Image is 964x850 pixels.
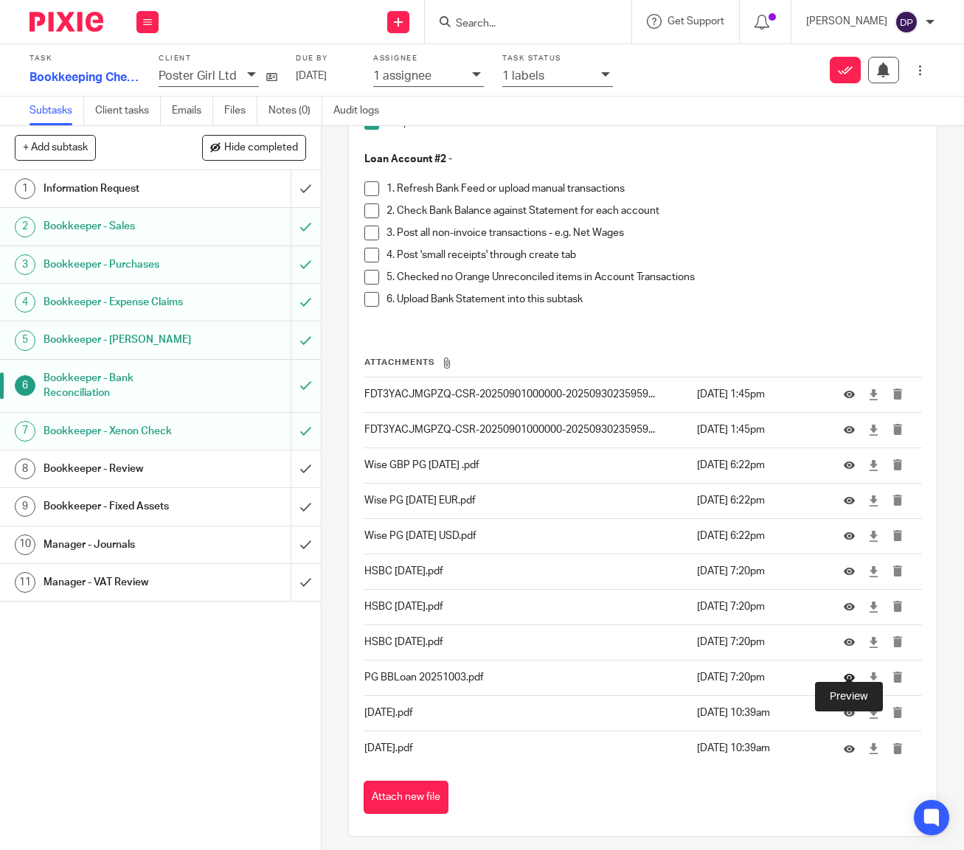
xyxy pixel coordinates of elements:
a: Download [868,599,879,614]
h1: Bookkeeper - [PERSON_NAME] [44,329,198,351]
a: Download [868,458,879,473]
p: 4. Post 'small receipts' through create tab [386,248,921,262]
p: Wise PG [DATE] EUR.pdf [364,493,689,508]
button: + Add subtask [15,135,96,160]
a: Download [868,564,879,579]
p: FDT3YACJMGPZQ-CSR-20250901000000-20250930235959... [364,387,689,402]
p: [PERSON_NAME] [806,14,887,29]
div: 5 [15,330,35,351]
img: Pixie [30,12,103,32]
label: Assignee [373,54,484,63]
a: Download [868,706,879,720]
h1: Information Request [44,178,198,200]
a: Download [868,493,879,508]
label: Client [159,54,277,63]
p: [DATE] 7:20pm [697,564,822,579]
a: Files [224,97,257,125]
p: 1 assignee [373,69,431,83]
p: [DATE] 6:22pm [697,458,822,473]
h1: Bookkeeper - Fixed Assets [44,495,198,518]
p: HSBC [DATE].pdf [364,599,689,614]
div: 10 [15,534,35,555]
span: [DATE] [296,71,327,81]
button: Hide completed [202,135,306,160]
a: Subtasks [30,97,84,125]
div: 11 [15,572,35,593]
h1: Bookkeeper - Purchases [44,254,198,276]
p: [DATE] 7:20pm [697,670,822,685]
a: Download [868,741,879,756]
h1: Bookkeeper - Xenon Check [44,420,198,442]
p: [DATE] 6:22pm [697,493,822,508]
p: [DATE] 1:45pm [697,422,822,437]
p: [DATE] 7:20pm [697,635,822,649]
button: Attach new file [364,781,448,814]
h1: Bookkeeper - Review [44,458,198,480]
p: [DATE] 7:20pm [697,599,822,614]
p: 2. Check Bank Balance against Statement for each account [386,203,921,218]
span: Attachments [364,358,435,366]
div: 7 [15,421,35,442]
p: 1. Refresh Bank Feed or upload manual transactions [386,181,921,196]
div: 1 [15,178,35,199]
a: Download [868,635,879,649]
a: Client tasks [95,97,161,125]
p: HSBC [DATE].pdf [364,564,689,579]
p: HSBC [DATE].pdf [364,635,689,649]
div: 4 [15,292,35,313]
label: Task [30,54,140,63]
a: Audit logs [333,97,390,125]
strong: Loan Account #2 - [364,154,452,164]
div: 9 [15,496,35,517]
a: Download [868,529,879,543]
span: Hide completed [224,142,298,154]
h1: Bookkeeper - Sales [44,215,198,237]
div: 2 [15,217,35,237]
p: Wise GBP PG [DATE] .pdf [364,458,689,473]
h1: Manager - VAT Review [44,571,198,593]
div: 8 [15,459,35,479]
div: 3 [15,254,35,275]
p: 1 labels [502,69,544,83]
h1: Manager - Journals [44,534,198,556]
p: 6. Upload Bank Statement into this subtask [386,292,921,307]
p: PG BBLoan 20251003.pdf [364,670,689,685]
p: Poster Girl Ltd [159,69,237,83]
span: Get Support [667,16,724,27]
label: Due by [296,54,355,63]
a: Download [868,670,879,685]
h1: Bookkeeper - Bank Reconciliation [44,367,198,405]
a: Download [868,422,879,437]
p: Wise PG [DATE] USD.pdf [364,529,689,543]
p: [DATE] 10:39am [697,706,822,720]
a: Notes (0) [268,97,322,125]
p: [DATE] 10:39am [697,741,822,756]
div: 6 [15,375,35,396]
label: Task status [502,54,613,63]
p: [DATE] 1:45pm [697,387,822,402]
a: Emails [172,97,213,125]
a: Download [868,387,879,402]
p: [DATE].pdf [364,706,689,720]
p: 5. Checked no Orange Unreconciled items in Account Transactions [386,270,921,285]
h1: Bookkeeper - Expense Claims [44,291,198,313]
input: Search [454,18,587,31]
p: [DATE].pdf [364,741,689,756]
p: FDT3YACJMGPZQ-CSR-20250901000000-20250930235959... [364,422,689,437]
img: svg%3E [895,10,918,34]
p: 3. Post all non-invoice transactions - e.g. Net Wages [386,226,921,240]
p: [DATE] 6:22pm [697,529,822,543]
